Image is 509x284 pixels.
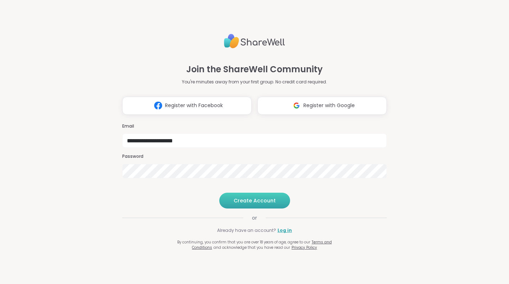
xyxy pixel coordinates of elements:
[186,63,323,76] h1: Join the ShareWell Community
[122,123,387,129] h3: Email
[303,102,355,109] span: Register with Google
[278,227,292,234] a: Log in
[192,239,332,250] a: Terms and Conditions
[217,227,276,234] span: Already have an account?
[165,102,223,109] span: Register with Facebook
[234,197,276,204] span: Create Account
[182,79,327,85] p: You're minutes away from your first group. No credit card required.
[219,193,290,209] button: Create Account
[151,99,165,112] img: ShareWell Logomark
[257,97,387,115] button: Register with Google
[290,99,303,112] img: ShareWell Logomark
[214,245,290,250] span: and acknowledge that you have read our
[224,31,285,51] img: ShareWell Logo
[177,239,310,245] span: By continuing, you confirm that you are over 18 years of age, agree to our
[122,154,387,160] h3: Password
[122,97,252,115] button: Register with Facebook
[292,245,317,250] a: Privacy Policy
[243,214,266,221] span: or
